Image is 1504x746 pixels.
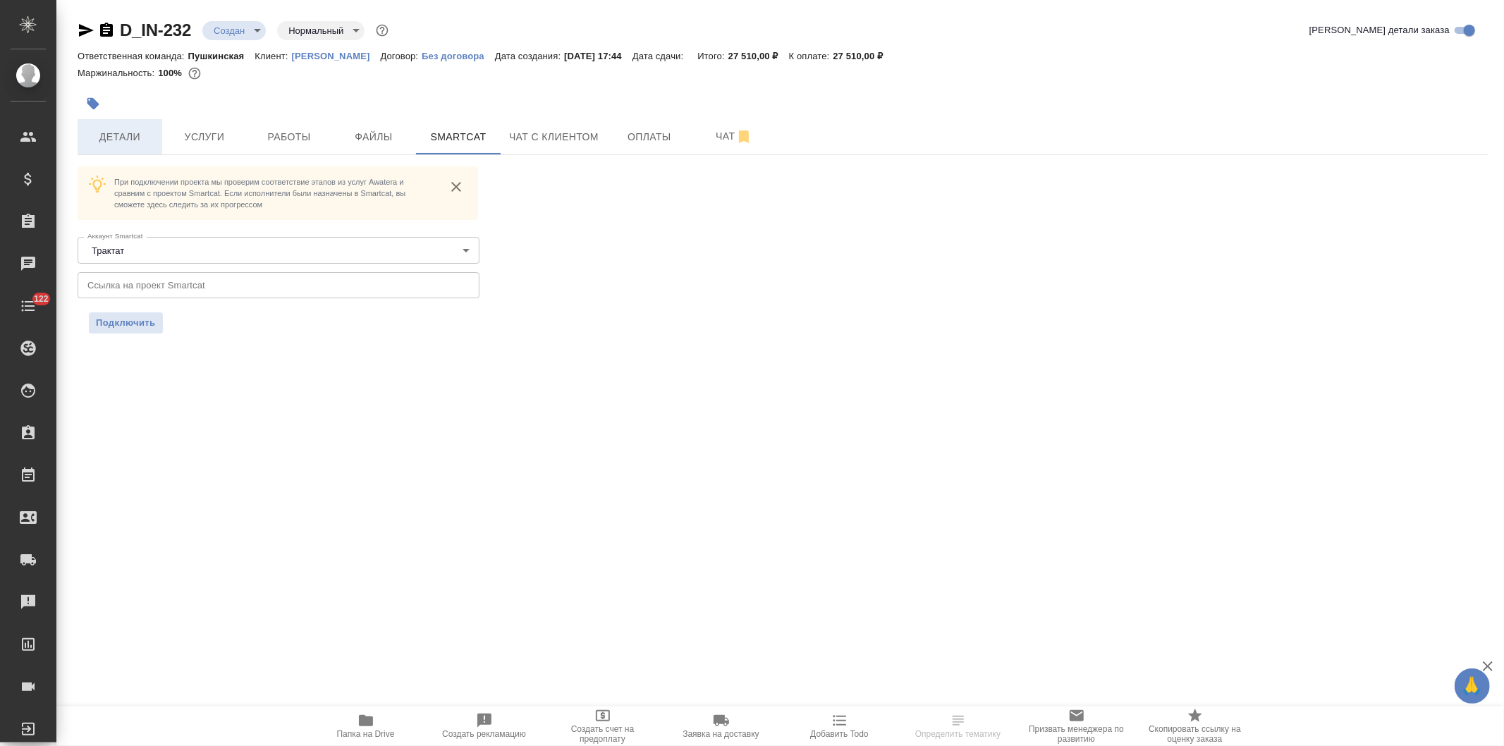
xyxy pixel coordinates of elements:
[120,20,191,39] a: D_IN-232
[78,68,158,78] p: Маржинальность:
[78,237,479,264] div: Трактат
[697,51,728,61] p: Итого:
[422,51,495,61] p: Без договора
[381,51,422,61] p: Договор:
[424,128,492,146] span: Smartcat
[292,49,381,61] a: [PERSON_NAME]
[255,128,323,146] span: Работы
[86,128,154,146] span: Детали
[78,22,94,39] button: Скопировать ссылку для ЯМессенджера
[78,51,188,61] p: Ответственная команда:
[700,128,768,145] span: Чат
[1309,23,1450,37] span: [PERSON_NAME] детали заказа
[89,312,163,334] button: Подключить
[422,49,495,61] a: Без договора
[495,51,564,61] p: Дата создания:
[158,68,185,78] p: 100%
[833,51,893,61] p: 27 510,00 ₽
[616,128,683,146] span: Оплаты
[1460,671,1484,701] span: 🙏
[185,64,204,82] button: 0.00 RUB;
[114,176,434,210] p: При подключении проекта мы проверим соответствие этапов из услуг Awatera и сравним с проектом Sma...
[188,51,255,61] p: Пушкинская
[373,21,391,39] button: Доп статусы указывают на важность/срочность заказа
[171,128,238,146] span: Услуги
[25,292,57,306] span: 122
[632,51,687,61] p: Дата сдачи:
[446,176,467,197] button: close
[284,25,348,37] button: Нормальный
[728,51,789,61] p: 27 510,00 ₽
[96,316,156,330] span: Подключить
[209,25,249,37] button: Создан
[789,51,833,61] p: К оплате:
[564,51,632,61] p: [DATE] 17:44
[1455,668,1490,704] button: 🙏
[98,22,115,39] button: Скопировать ссылку
[87,245,128,257] button: Трактат
[255,51,291,61] p: Клиент:
[78,88,109,119] button: Добавить тэг
[509,128,599,146] span: Чат с клиентом
[202,21,266,40] div: Создан
[340,128,408,146] span: Файлы
[292,51,381,61] p: [PERSON_NAME]
[277,21,365,40] div: Создан
[735,128,752,145] svg: Отписаться
[4,288,53,324] a: 122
